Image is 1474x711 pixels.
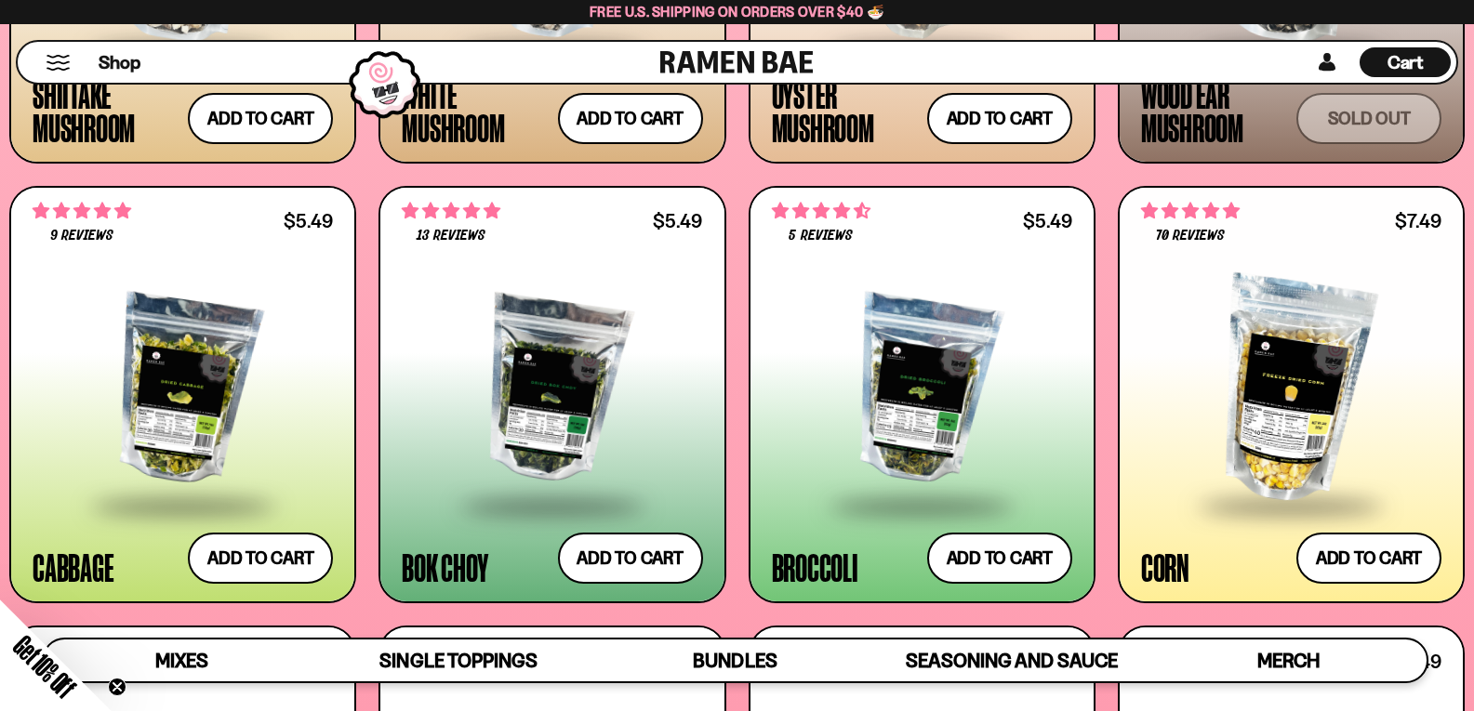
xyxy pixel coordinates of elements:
[873,639,1149,681] a: Seasoning and Sauce
[927,93,1072,144] button: Add to cart
[693,649,777,672] span: Bundles
[44,639,320,681] a: Mixes
[1388,51,1424,73] span: Cart
[1360,42,1451,83] a: Cart
[99,47,140,77] a: Shop
[1156,229,1225,244] span: 70 reviews
[1257,649,1320,672] span: Merch
[155,649,208,672] span: Mixes
[33,550,113,584] div: Cabbage
[320,639,596,681] a: Single Toppings
[188,93,333,144] button: Add to cart
[927,533,1072,584] button: Add to cart
[8,630,81,703] span: Get 10% Off
[597,639,873,681] a: Bundles
[1023,212,1072,230] div: $5.49
[379,649,537,672] span: Single Toppings
[1141,550,1189,584] div: Corn
[1141,199,1240,223] span: 4.90 stars
[402,199,500,223] span: 4.92 stars
[402,77,548,144] div: White Mushroom
[108,678,126,696] button: Close teaser
[772,77,918,144] div: Oyster Mushroom
[46,55,71,71] button: Mobile Menu Trigger
[1395,212,1441,230] div: $7.49
[33,199,131,223] span: 4.78 stars
[188,533,333,584] button: Add to cart
[1150,639,1427,681] a: Merch
[33,77,179,144] div: Shiitake Mushroom
[1296,533,1441,584] button: Add to cart
[1141,77,1287,144] div: Wood Ear Mushroom
[417,229,485,244] span: 13 reviews
[402,550,487,584] div: Bok Choy
[653,212,702,230] div: $5.49
[50,229,113,244] span: 9 reviews
[590,3,884,20] span: Free U.S. Shipping on Orders over $40 🍜
[789,229,852,244] span: 5 reviews
[284,212,333,230] div: $5.49
[749,186,1096,603] a: 4.60 stars 5 reviews $5.49 Broccoli Add to cart
[378,186,725,603] a: 4.92 stars 13 reviews $5.49 Bok Choy Add to cart
[906,649,1117,672] span: Seasoning and Sauce
[772,550,858,584] div: Broccoli
[558,93,703,144] button: Add to cart
[99,50,140,75] span: Shop
[772,199,870,223] span: 4.60 stars
[558,533,703,584] button: Add to cart
[9,186,356,603] a: 4.78 stars 9 reviews $5.49 Cabbage Add to cart
[1118,186,1465,603] a: 4.90 stars 70 reviews $7.49 Corn Add to cart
